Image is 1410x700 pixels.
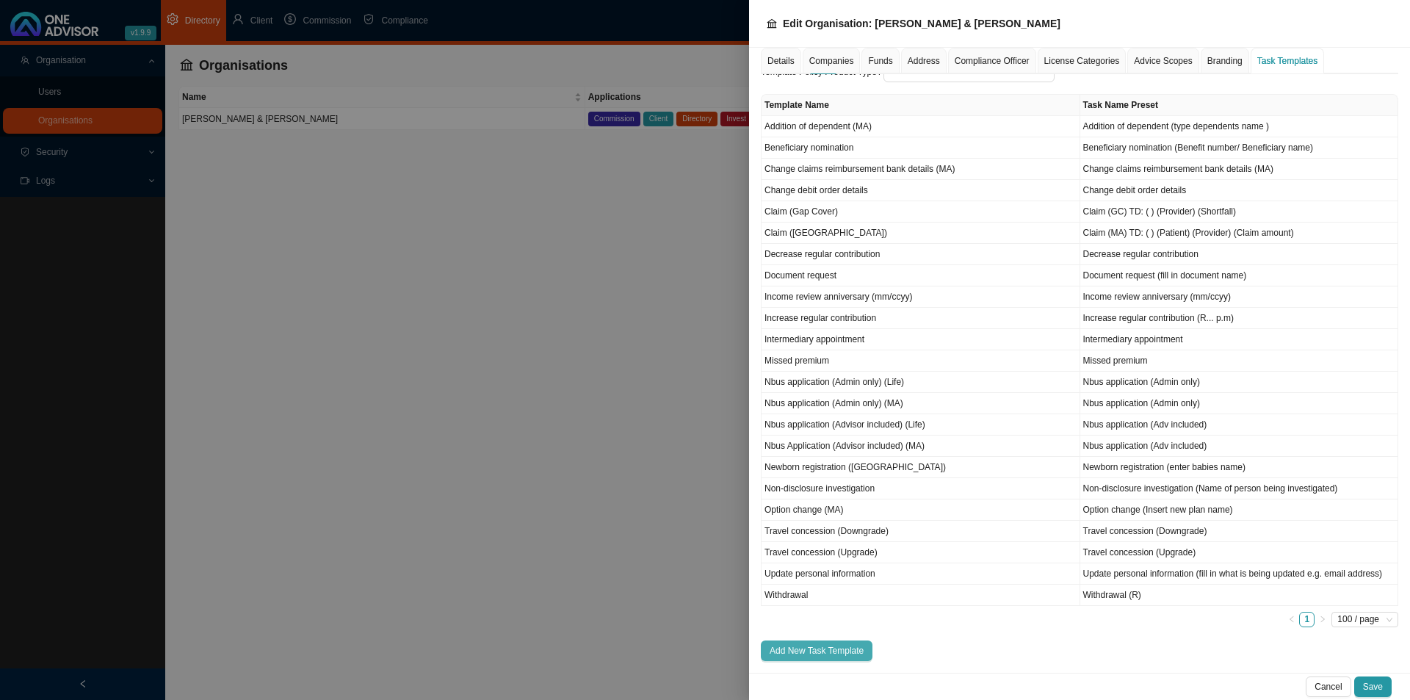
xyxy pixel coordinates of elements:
span: Add New Task Template [770,643,864,658]
button: right [1315,612,1330,627]
span: Companies [809,57,854,65]
td: Increase regular contribution (R... p.m) [1080,308,1399,329]
td: Decrease regular contribution [762,244,1080,265]
td: Newborn registration ([GEOGRAPHIC_DATA]) [762,457,1080,478]
a: 1 [1300,613,1314,627]
td: Income review anniversary (mm/ccyy) [1080,286,1399,308]
td: Beneficiary nomination (Benefit number/ Beneficiary name) [1080,137,1399,159]
td: Nbus application (Admin only) (Life) [762,372,1080,393]
li: 1 [1299,612,1315,627]
span: Address [908,57,940,65]
span: Edit Organisation: [PERSON_NAME] & [PERSON_NAME] [783,18,1060,29]
td: Change debit order details [762,180,1080,201]
span: Cancel [1315,679,1342,694]
td: Withdrawal [762,585,1080,606]
td: Document request [762,265,1080,286]
td: Nbus application (Adv included) [1080,414,1399,436]
span: License Categories [1044,57,1120,65]
span: 100 / page [1337,613,1392,627]
td: Intermediary appointment [762,329,1080,350]
td: Withdrawal (R) [1080,585,1399,606]
span: Save [1363,679,1383,694]
span: Compliance Officer [955,57,1030,65]
td: Addition of dependent (type dependents name ) [1080,116,1399,137]
td: Non-disclosure investigation (Name of person being investigated) [1080,478,1399,499]
button: Add New Task Template [761,641,872,661]
td: Nbus application (Admin only) (MA) [762,393,1080,414]
td: Decrease regular contribution [1080,244,1399,265]
td: Travel concession (Downgrade) [762,521,1080,542]
td: Option change (Insert new plan name) [1080,499,1399,521]
td: Intermediary appointment [1080,329,1399,350]
span: left [1288,616,1295,623]
td: Change claims reimbursement bank details (MA) [762,159,1080,180]
td: Change claims reimbursement bank details (MA) [1080,159,1399,180]
div: Details [767,54,795,68]
span: Advice Scopes [1134,57,1192,65]
th: Task Name Preset [1080,95,1399,116]
div: Branding [1207,54,1243,68]
td: Claim (Gap Cover) [762,201,1080,223]
span: bank [767,18,777,29]
td: Nbus application (Adv included) [1080,436,1399,457]
td: Nbus application (Admin only) [1080,372,1399,393]
td: Nbus application (Admin only) [1080,393,1399,414]
td: Travel concession (Upgrade) [1080,542,1399,563]
td: Increase regular contribution [762,308,1080,329]
td: Update personal information (fill in what is being updated e.g. email address) [1080,563,1399,585]
li: Next Page [1315,612,1330,627]
div: Task Templates [1257,54,1317,68]
td: Travel concession (Upgrade) [762,542,1080,563]
td: Newborn registration (enter babies name) [1080,457,1399,478]
div: Page Size [1331,612,1398,627]
button: Save [1354,676,1392,697]
td: Change debit order details [1080,180,1399,201]
td: Claim ([GEOGRAPHIC_DATA]) [762,223,1080,244]
span: Funds [868,57,892,65]
td: Claim (GC) TD: ( ) (Provider) (Shortfall) [1080,201,1399,223]
button: left [1284,612,1299,627]
li: Previous Page [1284,612,1299,627]
td: Beneficiary nomination [762,137,1080,159]
td: Document request (fill in document name) [1080,265,1399,286]
td: Nbus application (Advisor included) (Life) [762,414,1080,436]
td: Update personal information [762,563,1080,585]
td: Income review anniversary (mm/ccyy) [762,286,1080,308]
td: Missed premium [1080,350,1399,372]
td: Missed premium [762,350,1080,372]
td: Option change (MA) [762,499,1080,521]
td: Nbus Application (Advisor included) (MA) [762,436,1080,457]
td: Claim (MA) TD: ( ) (Patient) (Provider) (Claim amount) [1080,223,1399,244]
td: Travel concession (Downgrade) [1080,521,1399,542]
th: Template Name [762,95,1080,116]
span: right [1319,616,1326,623]
td: Non-disclosure investigation [762,478,1080,499]
button: Cancel [1306,676,1351,697]
td: Addition of dependent (MA) [762,116,1080,137]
